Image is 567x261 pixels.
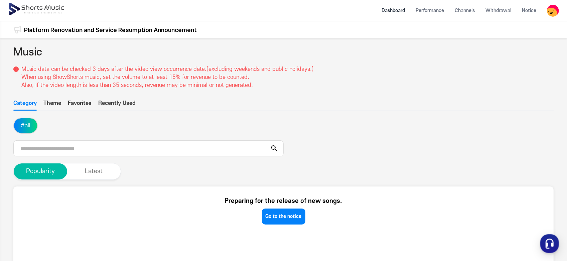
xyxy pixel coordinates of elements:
p: Preparing for the release of new songs. [225,197,342,206]
a: Channels [449,2,480,19]
button: Favorites [68,99,92,111]
a: Settings [86,206,128,222]
span: Messages [55,216,75,221]
span: Settings [99,216,115,221]
span: Home [17,216,29,221]
img: 사용자 이미지 [547,5,559,17]
a: Home [2,206,44,222]
a: Withdrawal [480,2,517,19]
a: Performance [410,2,449,19]
button: Popularity [14,163,67,179]
button: Category [13,99,37,111]
a: Notice [517,2,542,19]
button: Latest [67,163,121,179]
h2: Music [13,45,42,60]
button: #all [14,118,37,133]
a: Platform Renovation and Service Resumption Announcement [24,25,197,34]
img: 설명 아이콘 [13,67,19,72]
button: Theme [43,99,61,111]
button: Recently Used [98,99,136,111]
a: Dashboard [376,2,410,19]
a: Messages [44,206,86,222]
p: Music data can be checked 3 days after the video view occurrence date.(excluding weekends and pub... [21,65,314,89]
a: Go to the notice [262,209,305,225]
img: 알림 아이콘 [13,26,21,34]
